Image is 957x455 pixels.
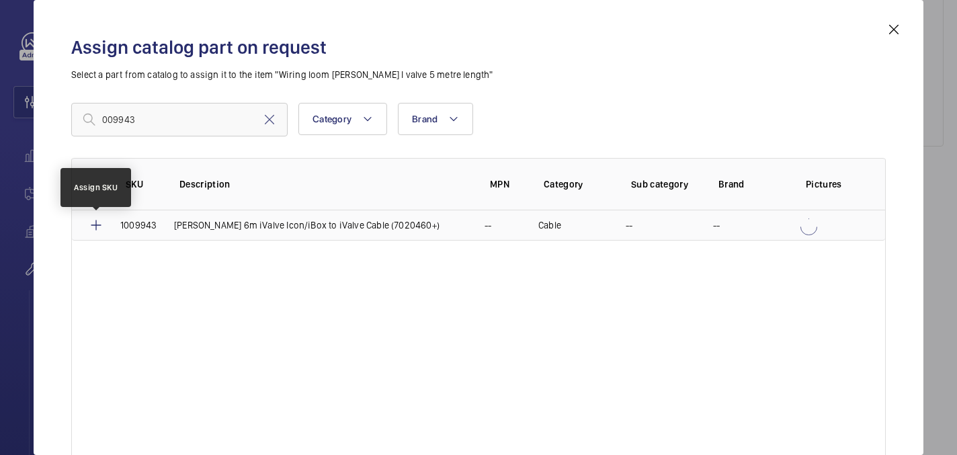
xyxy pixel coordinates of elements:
[71,35,886,60] h2: Assign catalog part on request
[313,114,351,124] span: Category
[71,103,288,136] input: Find a part
[71,68,886,81] p: Select a part from catalog to assign it to the item "Wiring loom [PERSON_NAME] I valve 5 metre le...
[718,177,784,191] p: Brand
[412,114,438,124] span: Brand
[298,103,387,135] button: Category
[544,177,610,191] p: Category
[398,103,473,135] button: Brand
[538,218,561,232] p: Cable
[74,181,118,194] div: Assign SKU
[126,177,158,191] p: SKU
[179,177,468,191] p: Description
[490,177,522,191] p: MPN
[120,218,157,232] p: 1009943
[806,177,858,191] p: Pictures
[713,218,720,232] p: --
[631,177,697,191] p: Sub category
[485,218,491,232] p: --
[174,218,440,232] p: [PERSON_NAME] 6m iValve Icon/iBox to iValve Cable (7020460+)
[626,218,632,232] p: --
